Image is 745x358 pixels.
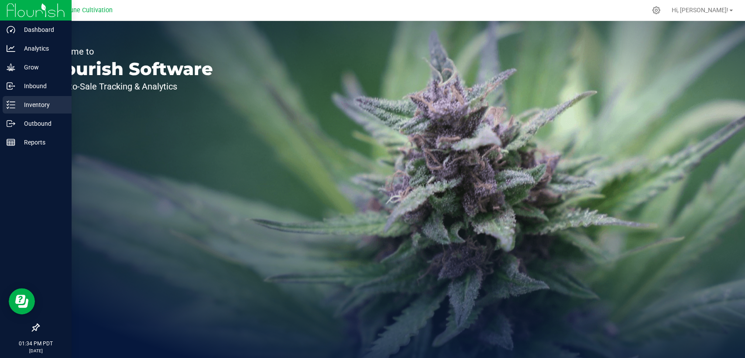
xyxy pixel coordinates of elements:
p: Analytics [15,43,68,54]
span: Hi, [PERSON_NAME]! [672,7,728,14]
p: 01:34 PM PDT [4,340,68,348]
inline-svg: Analytics [7,44,15,53]
p: Welcome to [47,47,213,56]
p: Reports [15,137,68,148]
p: Seed-to-Sale Tracking & Analytics [47,82,213,91]
p: Dashboard [15,24,68,35]
inline-svg: Inbound [7,82,15,90]
span: Dune Cultivation [66,7,113,14]
p: Outbound [15,118,68,129]
inline-svg: Dashboard [7,25,15,34]
p: Grow [15,62,68,72]
inline-svg: Outbound [7,119,15,128]
p: Flourish Software [47,60,213,78]
p: [DATE] [4,348,68,354]
p: Inventory [15,100,68,110]
iframe: Resource center [9,288,35,314]
p: Inbound [15,81,68,91]
inline-svg: Reports [7,138,15,147]
inline-svg: Inventory [7,100,15,109]
inline-svg: Grow [7,63,15,72]
div: Manage settings [651,6,662,14]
